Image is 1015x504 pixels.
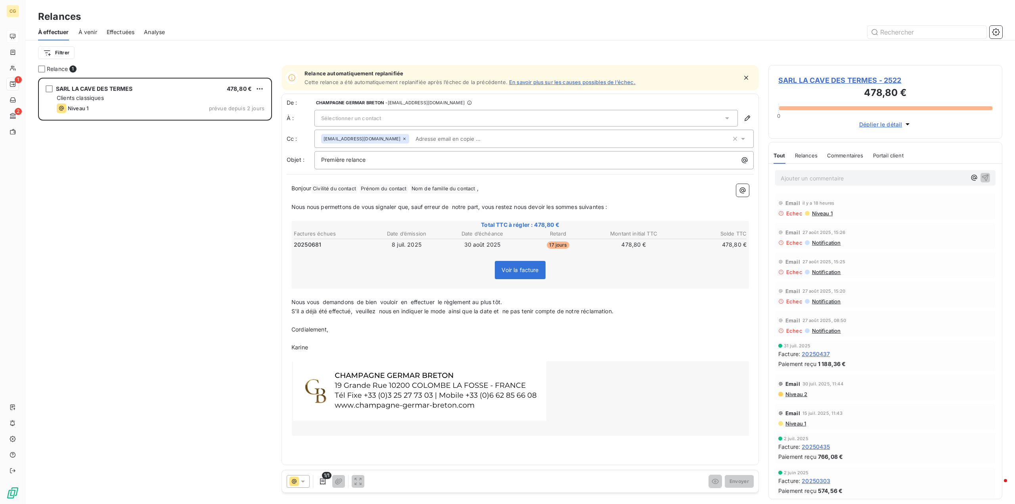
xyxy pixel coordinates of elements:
button: Filtrer [38,46,75,59]
td: 478,80 € [596,240,671,249]
th: Date d’échéance [445,230,520,238]
span: SARL LA CAVE DES TERMES [56,85,132,92]
a: En savoir plus sur les causes possibles de l’échec. [509,79,636,85]
span: 2 juil. 2025 [784,436,808,441]
span: Echec [786,210,802,217]
h3: Relances [38,10,81,24]
span: Déplier le détail [859,120,902,128]
span: Notification [811,240,841,246]
span: Niveau 2 [785,391,807,397]
span: 20250681 [294,241,321,249]
button: Déplier le détail [857,120,914,129]
span: SARL LA CAVE DES TERMES - 2522 [778,75,992,86]
span: S'il a déjà été effectué, veuillez nous en indiquer le mode ainsi que la date et ne pas tenir com... [291,308,613,314]
span: De : [287,99,314,107]
span: Email [785,410,800,416]
span: 27 août 2025, 15:25 [802,259,846,264]
label: À : [287,114,314,122]
span: Relances [795,152,818,159]
span: Niveau 1 [785,420,806,427]
span: Objet : [287,156,304,163]
span: Tout [774,152,785,159]
span: Paiement reçu [778,360,816,368]
span: Email [785,200,800,206]
span: Cordialement, [291,326,328,333]
span: il y a 18 heures [802,201,834,205]
th: Montant initial TTC [596,230,671,238]
span: 1 [15,76,22,83]
span: 574,56 € [818,487,843,495]
span: Commentaires [827,152,864,159]
th: Date d’émission [369,230,444,238]
span: Relance [47,65,68,73]
span: Email [785,317,800,324]
span: Email [785,259,800,265]
h3: 478,80 € [778,86,992,102]
span: Portail client [873,152,904,159]
span: 1/1 [322,472,331,479]
span: Nous vous demandons de bien vouloir en effectuer le règlement au plus tôt. [291,299,502,305]
span: Email [785,381,800,387]
span: Cette relance a été automatiquement replanifiée après l’échec de la précédente. [304,79,507,85]
th: Factures échues [293,230,368,238]
span: Echec [786,240,802,246]
input: Rechercher [868,26,986,38]
span: prévue depuis 2 jours [209,105,264,111]
span: Prénom du contact [360,184,408,194]
span: Voir la facture [502,266,538,273]
span: 15 juil. 2025, 11:43 [802,411,843,416]
td: 30 août 2025 [445,240,520,249]
span: Nous nous permettons de vous signaler que, sauf erreur de notre part, vous restez nous devoir les... [291,203,607,210]
span: Civilité du contact [312,184,357,194]
span: CHAMPAGNE GERMAR BRETON [316,100,384,105]
span: [EMAIL_ADDRESS][DOMAIN_NAME] [324,136,400,141]
span: , [477,185,479,192]
span: 30 juil. 2025, 11:44 [802,381,843,386]
span: Bonjour [291,185,311,192]
span: Email [785,229,800,236]
span: Niveau 1 [68,105,88,111]
span: 478,80 € [227,85,252,92]
span: Première relance [321,156,366,163]
span: Echec [786,328,802,334]
span: 2 [15,108,22,115]
th: Retard [521,230,596,238]
td: 478,80 € [672,240,747,249]
span: 1 [69,65,77,73]
button: Envoyer [725,475,754,488]
span: Notification [811,298,841,305]
span: Total TTC à régler : 478,80 € [293,221,748,229]
input: Adresse email en copie ... [412,133,504,145]
span: Clients classiques [57,94,104,101]
span: Facture : [778,477,800,485]
img: Logo LeanPay [6,487,19,499]
span: 27 août 2025, 15:20 [802,289,846,293]
span: 17 jours [547,241,569,249]
span: Notification [811,328,841,334]
span: 20250437 [802,350,830,358]
div: CG [6,5,19,17]
iframe: Intercom live chat [988,477,1007,496]
span: Nom de famille du contact [410,184,477,194]
span: Email [785,288,800,294]
span: 766,08 € [818,452,843,461]
span: Analyse [144,28,165,36]
td: 8 juil. 2025 [369,240,444,249]
span: 2 juin 2025 [784,470,809,475]
span: Sélectionner un contact [321,115,381,121]
span: Relance automatiquement replanifiée [304,70,636,77]
span: Karine [291,344,308,351]
span: 27 août 2025, 15:26 [802,230,846,235]
span: 27 août 2025, 08:50 [802,318,846,323]
label: Cc : [287,135,314,143]
span: 20250303 [802,477,830,485]
span: Notification [811,269,841,275]
span: Facture : [778,443,800,451]
span: - [EMAIL_ADDRESS][DOMAIN_NAME] [385,100,464,105]
span: Paiement reçu [778,452,816,461]
span: 0 [777,113,780,119]
span: Facture : [778,350,800,358]
span: 1 188,36 € [818,360,846,368]
div: grid [38,78,272,504]
span: Paiement reçu [778,487,816,495]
